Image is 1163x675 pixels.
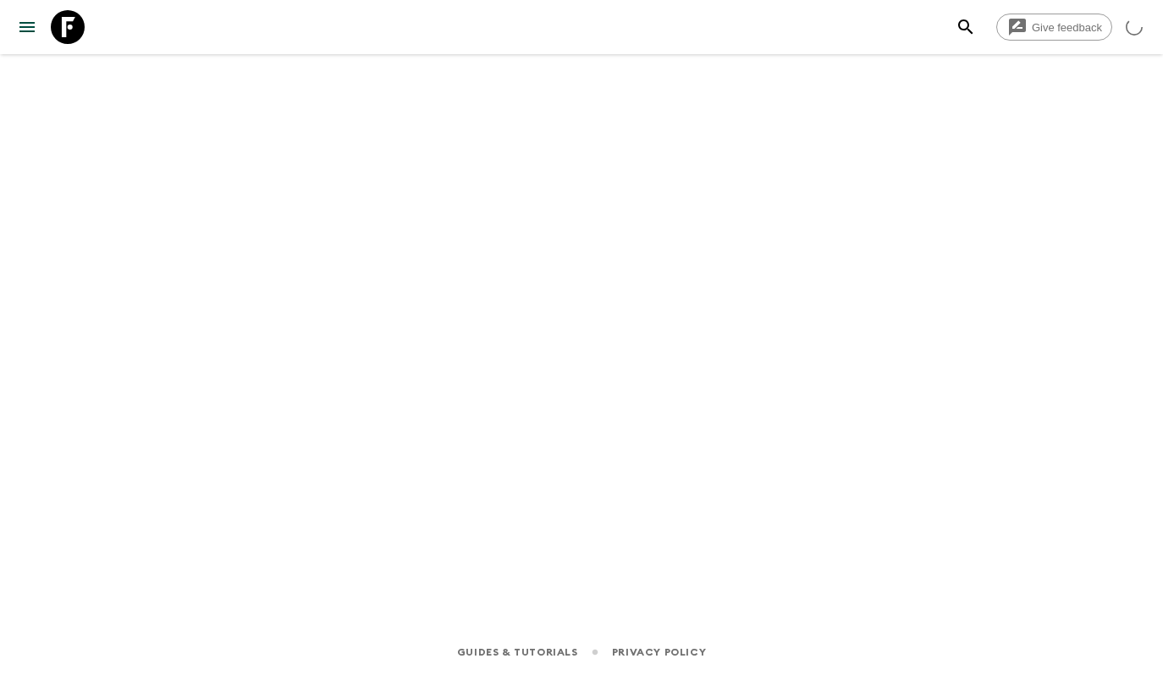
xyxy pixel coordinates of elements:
button: menu [10,10,44,44]
span: Give feedback [1022,21,1111,34]
a: Guides & Tutorials [457,643,578,661]
a: Give feedback [996,14,1112,41]
button: search adventures [949,10,983,44]
a: Privacy Policy [612,643,706,661]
